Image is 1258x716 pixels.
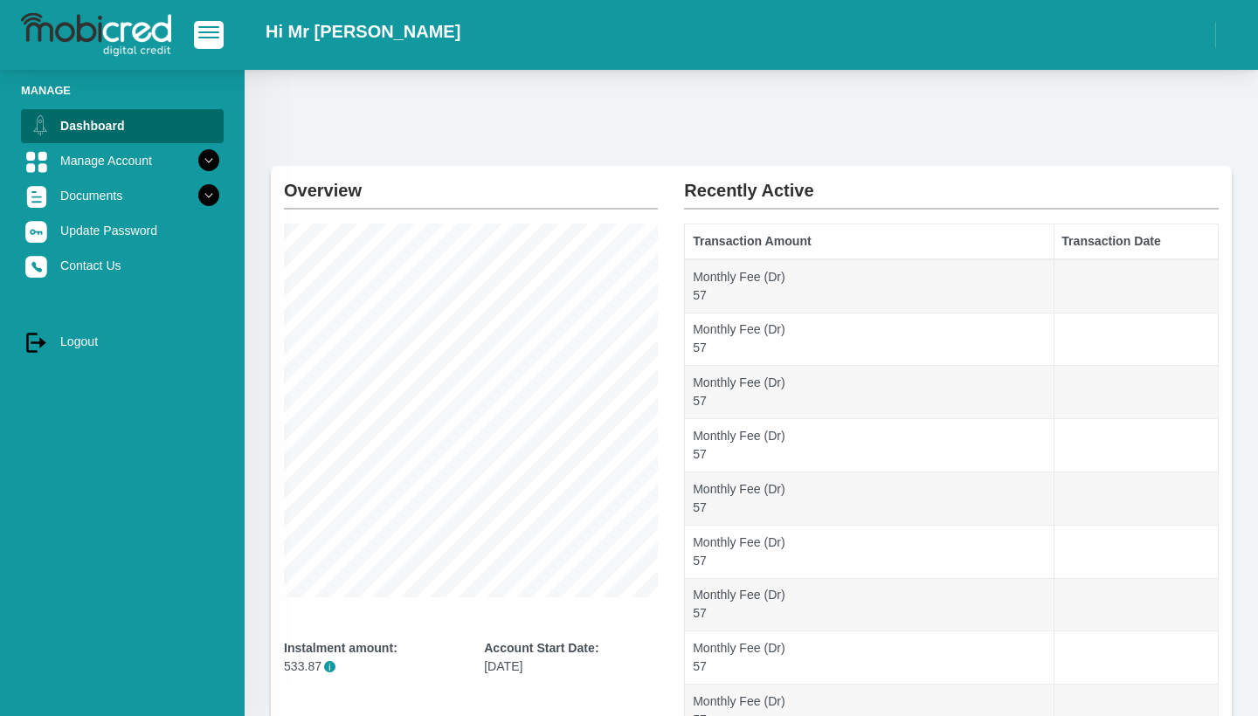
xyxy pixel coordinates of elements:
a: Dashboard [21,109,224,142]
img: logo-mobicred.svg [21,13,171,57]
td: Monthly Fee (Dr) 57 [685,259,1054,313]
td: Monthly Fee (Dr) 57 [685,366,1054,419]
a: Documents [21,179,224,212]
td: Monthly Fee (Dr) 57 [685,313,1054,366]
td: Monthly Fee (Dr) 57 [685,472,1054,525]
th: Transaction Amount [685,224,1054,259]
h2: Hi Mr [PERSON_NAME] [266,21,460,42]
td: Monthly Fee (Dr) 57 [685,578,1054,631]
th: Transaction Date [1054,224,1218,259]
b: Account Start Date: [484,641,598,655]
a: Manage Account [21,144,224,177]
li: Manage [21,82,224,99]
td: Monthly Fee (Dr) 57 [685,525,1054,578]
div: [DATE] [484,639,658,676]
a: Contact Us [21,249,224,282]
p: 533.87 [284,657,458,676]
a: Update Password [21,214,224,247]
b: Instalment amount: [284,641,397,655]
a: Logout [21,325,224,358]
td: Monthly Fee (Dr) 57 [685,631,1054,685]
h2: Overview [284,166,658,201]
h2: Recently Active [684,166,1219,201]
td: Monthly Fee (Dr) 57 [685,419,1054,472]
span: i [324,661,335,672]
